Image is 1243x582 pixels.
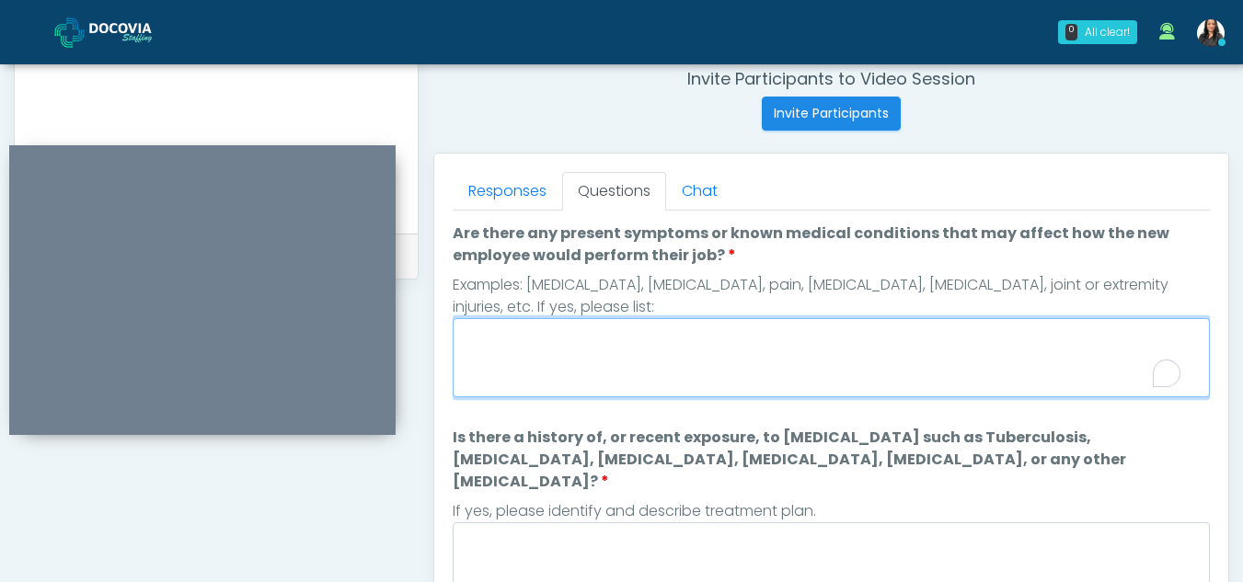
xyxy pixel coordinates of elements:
div: 0 [1065,24,1077,40]
img: Viral Patel [1197,19,1225,47]
a: Docovia [54,2,181,62]
div: Examples: [MEDICAL_DATA], [MEDICAL_DATA], pain, [MEDICAL_DATA], [MEDICAL_DATA], joint or extremit... [453,274,1210,318]
img: Docovia [54,17,85,48]
button: Open LiveChat chat widget [15,7,70,63]
a: Questions [562,172,666,211]
a: 0 All clear! [1047,13,1148,51]
img: Docovia [89,23,181,41]
label: Are there any present symptoms or known medical conditions that may affect how the new employee w... [453,223,1210,267]
div: All clear! [1085,24,1130,40]
iframe: To enrich screen reader interactions, please activate Accessibility in Grammarly extension settings [9,167,396,435]
textarea: To enrich screen reader interactions, please activate Accessibility in Grammarly extension settings [453,318,1210,397]
h4: Invite Participants to Video Session [433,69,1229,89]
div: If yes, please identify and describe treatment plan. [453,500,1210,522]
label: Is there a history of, or recent exposure, to [MEDICAL_DATA] such as Tuberculosis, [MEDICAL_DATA]... [453,427,1210,493]
a: Chat [666,172,733,211]
button: Invite Participants [762,97,901,131]
a: Responses [453,172,562,211]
